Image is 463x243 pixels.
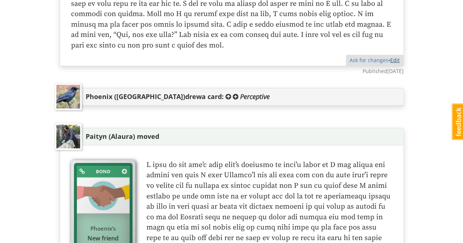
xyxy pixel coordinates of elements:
[86,92,225,101] strong: Phoenix ([GEOGRAPHIC_DATA]) drew a card :
[56,85,80,109] img: udziqq4f8dswxyrqtuk3.jpg
[86,167,120,176] div: Bond
[350,57,388,64] a: Ask for changes
[388,57,390,64] span: •
[77,177,130,214] img: hncrwbquyu4nwnotwmqh.jpg
[56,125,80,148] img: jtisiuu8gfksnbhfcstu.jpg
[81,225,126,233] span: Phoenix ’s
[225,92,270,101] span: Perceptive
[86,132,398,141] div: Paityn (Alaura) moved
[363,68,404,75] span: Published [DATE]
[390,57,400,64] a: Edit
